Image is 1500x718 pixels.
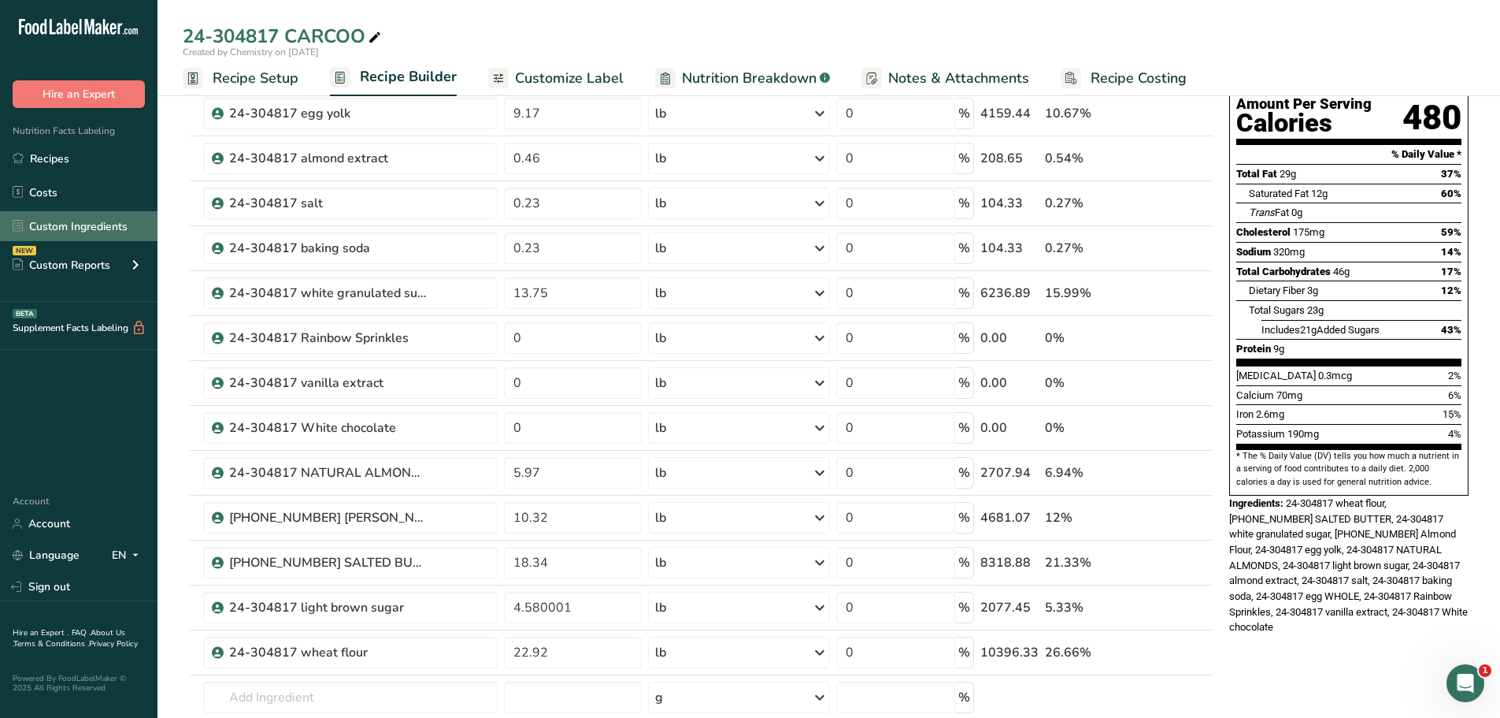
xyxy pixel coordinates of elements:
div: g [655,688,663,707]
div: 24-304817 vanilla extract [229,374,426,392]
span: 0g [1291,206,1302,218]
div: 24-304817 Rainbow Sprinkles [229,329,426,348]
span: 12g [1311,188,1328,199]
a: Customize Label [488,61,624,96]
div: lb [655,553,666,572]
div: NEW [13,246,36,255]
span: Saturated Fat [1249,188,1309,199]
div: 104.33 [980,239,1039,258]
div: 15.99% [1045,284,1139,303]
div: 10396.33 [980,643,1039,662]
span: Created by Chemistry on [DATE] [183,46,319,58]
div: 6236.89 [980,284,1039,303]
div: 24-304817 almond extract [229,149,426,168]
span: Iron [1236,408,1254,420]
span: Sodium [1236,246,1271,258]
a: Notes & Attachments [861,61,1029,96]
div: 0.00 [980,374,1039,392]
span: Includes Added Sugars [1261,324,1380,336]
div: 2707.94 [980,463,1039,482]
span: 60% [1441,188,1461,199]
span: Recipe Costing [1091,68,1187,89]
div: 0% [1045,419,1139,437]
a: Recipe Setup [183,61,298,96]
div: 104.33 [980,194,1039,213]
span: 1 [1479,664,1491,677]
span: Fat [1249,206,1289,218]
button: Hire an Expert [13,80,145,108]
div: EN [112,546,145,565]
span: 175mg [1293,226,1324,238]
span: Protein [1236,343,1271,355]
div: 24-304817 egg yolk [229,104,426,123]
div: lb [655,284,666,303]
section: % Daily Value * [1236,145,1461,164]
a: About Us . [13,627,125,649]
a: Language [13,541,80,569]
span: Recipe Setup [213,68,298,89]
span: 3g [1307,285,1318,296]
a: Hire an Expert . [13,627,69,638]
span: 2.6mg [1256,408,1284,420]
div: lb [655,104,666,123]
div: 24-304817 wheat flour [229,643,426,662]
div: 10.67% [1045,104,1139,123]
div: lb [655,374,666,392]
div: 8318.88 [980,553,1039,572]
span: Total Fat [1236,168,1277,180]
span: 17% [1441,266,1461,277]
div: lb [655,149,666,168]
span: 14% [1441,246,1461,258]
div: lb [655,239,666,258]
div: 0% [1045,329,1139,348]
iframe: Intercom live chat [1446,664,1484,702]
div: 12% [1045,508,1139,527]
div: 24-304817 CARCOO [183,22,384,50]
span: 6% [1448,389,1461,401]
a: Recipe Builder [330,59,457,97]
div: 24-304817 salt [229,194,426,213]
div: 4681.07 [980,508,1039,527]
span: 190mg [1287,428,1319,440]
span: Recipe Builder [360,66,457,87]
div: 24-304817 NATURAL ALMONDS [229,463,426,482]
span: 43% [1441,324,1461,336]
span: 70mg [1276,389,1302,401]
div: [PHONE_NUMBER] [PERSON_NAME] [229,508,426,527]
span: [MEDICAL_DATA] [1236,370,1316,381]
div: 0.27% [1045,194,1139,213]
div: 208.65 [980,149,1039,168]
span: 12% [1441,285,1461,296]
div: 0.00 [980,419,1039,437]
span: Calcium [1236,389,1274,401]
div: 6.94% [1045,463,1139,482]
div: lb [655,419,666,437]
div: lb [655,643,666,662]
div: Powered By FoodLabelMaker © 2025 All Rights Reserved [13,674,145,693]
span: Potassium [1236,428,1285,440]
a: Nutrition Breakdown [655,61,830,96]
div: lb [655,463,666,482]
section: * The % Daily Value (DV) tells you how much a nutrient in a serving of food contributes to a dail... [1236,450,1461,489]
div: lb [655,598,666,617]
span: 23g [1307,304,1324,316]
div: 0.54% [1045,149,1139,168]
div: 24-304817 baking soda [229,239,426,258]
i: Trans [1249,206,1275,218]
span: Ingredients: [1229,497,1283,509]
span: 9g [1273,343,1284,355]
span: 59% [1441,226,1461,238]
div: lb [655,194,666,213]
div: [PHONE_NUMBER] SALTED BUTTER [229,553,426,572]
div: 480 [1402,97,1461,139]
div: lb [655,508,666,527]
span: 46g [1333,266,1350,277]
div: Calories [1236,112,1372,135]
span: Notes & Attachments [888,68,1029,89]
div: 0.27% [1045,239,1139,258]
a: Terms & Conditions . [13,638,89,649]
div: 0.00 [980,329,1039,348]
input: Add Ingredient [203,682,498,713]
span: 37% [1441,168,1461,180]
span: Cholesterol [1236,226,1291,238]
